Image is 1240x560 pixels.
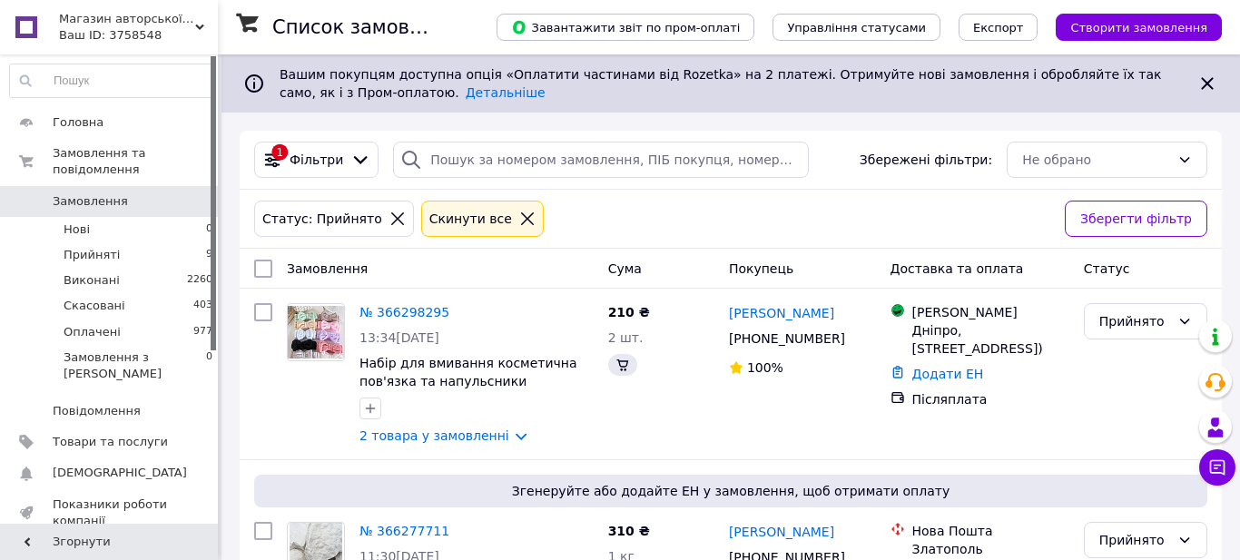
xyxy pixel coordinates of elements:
[53,496,168,529] span: Показники роботи компанії
[359,428,509,443] a: 2 товара у замовленні
[359,356,577,388] a: Набір для вмивання косметична пов'язка та напульсники
[1099,530,1170,550] div: Прийнято
[912,367,984,381] a: Додати ЕН
[261,482,1200,500] span: Згенеруйте або додайте ЕН у замовлення, щоб отримати оплату
[973,21,1024,34] span: Експорт
[193,324,212,340] span: 977
[59,11,195,27] span: Магазин авторської косметики "Валькірія"
[912,522,1069,540] div: Нова Пошта
[773,14,940,41] button: Управління статусами
[912,390,1069,408] div: Післяплата
[608,524,650,538] span: 310 ₴
[359,524,449,538] a: № 366277711
[287,303,345,361] a: Фото товару
[53,193,128,210] span: Замовлення
[729,523,834,541] a: [PERSON_NAME]
[497,14,754,41] button: Завантажити звіт по пром-оплаті
[891,261,1024,276] span: Доставка та оплата
[725,326,849,351] div: [PHONE_NUMBER]
[53,145,218,178] span: Замовлення та повідомлення
[287,261,368,276] span: Замовлення
[608,261,642,276] span: Cума
[1199,449,1235,486] button: Чат з покупцем
[187,272,212,289] span: 2260
[64,324,121,340] span: Оплачені
[206,247,212,263] span: 9
[426,209,516,229] div: Cкинути все
[1099,311,1170,331] div: Прийнято
[860,151,992,169] span: Збережені фільтри:
[1038,19,1222,34] a: Створити замовлення
[729,261,793,276] span: Покупець
[280,67,1161,100] span: Вашим покупцям доступна опція «Оплатити частинами від Rozetka» на 2 платежі. Отримуйте нові замов...
[912,303,1069,321] div: [PERSON_NAME]
[747,360,783,375] span: 100%
[1080,209,1192,229] span: Зберегти фільтр
[193,298,212,314] span: 403
[53,465,187,481] span: [DEMOGRAPHIC_DATA]
[1056,14,1222,41] button: Створити замовлення
[64,221,90,238] span: Нові
[10,64,213,97] input: Пошук
[1084,261,1130,276] span: Статус
[466,85,546,100] a: Детальніше
[359,330,439,345] span: 13:34[DATE]
[53,403,141,419] span: Повідомлення
[729,304,834,322] a: [PERSON_NAME]
[272,16,457,38] h1: Список замовлень
[608,330,644,345] span: 2 шт.
[53,114,103,131] span: Головна
[959,14,1038,41] button: Експорт
[912,321,1069,358] div: Дніпро, [STREET_ADDRESS])
[787,21,926,34] span: Управління статусами
[206,221,212,238] span: 0
[64,247,120,263] span: Прийняті
[1022,150,1170,170] div: Не обрано
[393,142,809,178] input: Пошук за номером замовлення, ПІБ покупця, номером телефону, Email, номером накладної
[64,298,125,314] span: Скасовані
[53,434,168,450] span: Товари та послуги
[511,19,740,35] span: Завантажити звіт по пром-оплаті
[1065,201,1207,237] button: Зберегти фільтр
[359,305,449,319] a: № 366298295
[59,27,218,44] div: Ваш ID: 3758548
[206,349,212,382] span: 0
[290,151,343,169] span: Фільтри
[259,209,386,229] div: Статус: Прийнято
[64,272,120,289] span: Виконані
[608,305,650,319] span: 210 ₴
[1070,21,1207,34] span: Створити замовлення
[288,306,344,358] img: Фото товару
[64,349,206,382] span: Замовлення з [PERSON_NAME]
